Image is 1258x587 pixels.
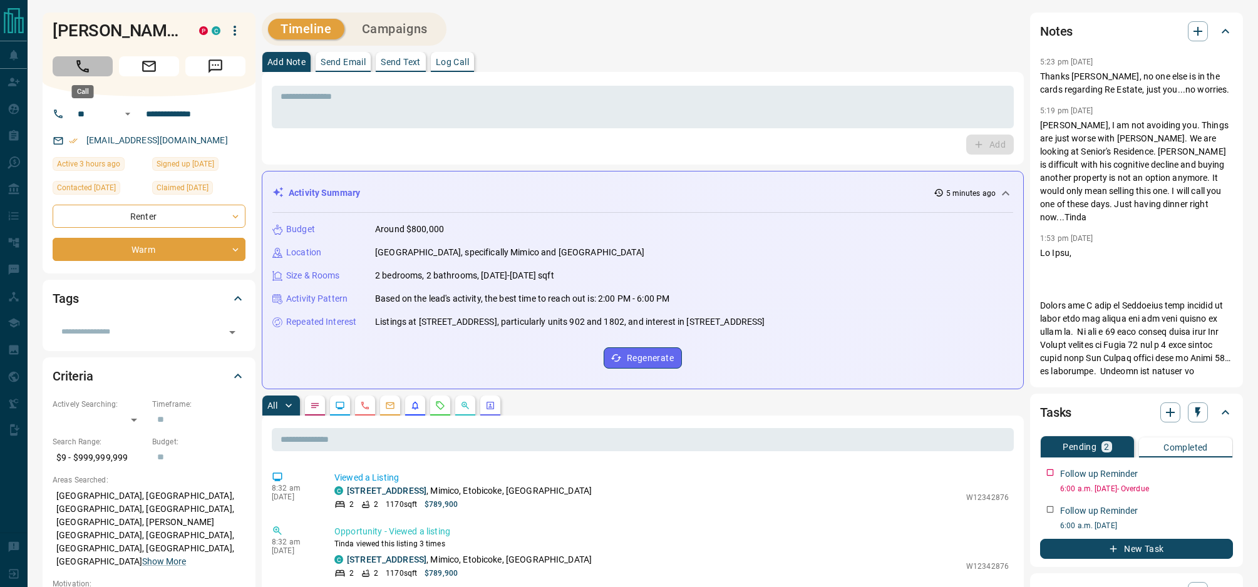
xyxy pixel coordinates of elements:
[1060,483,1233,494] p: 6:00 a.m. [DATE] - Overdue
[386,568,417,579] p: 1170 sqft
[157,158,214,170] span: Signed up [DATE]
[334,471,1009,484] p: Viewed a Listing
[1063,442,1096,451] p: Pending
[53,238,245,261] div: Warm
[53,56,113,76] span: Call
[212,26,220,35] div: condos.ca
[334,555,343,564] div: condos.ca
[286,315,356,329] p: Repeated Interest
[385,401,395,411] svg: Emails
[436,58,469,66] p: Log Call
[1040,106,1093,115] p: 5:19 pm [DATE]
[152,157,245,175] div: Mon Jun 14 2021
[69,136,78,145] svg: Email Verified
[381,58,421,66] p: Send Text
[267,401,277,410] p: All
[286,269,340,282] p: Size & Rooms
[53,474,245,486] p: Areas Searched:
[334,525,1009,538] p: Opportunity - Viewed a listing
[268,19,344,39] button: Timeline
[375,246,644,259] p: [GEOGRAPHIC_DATA], specifically Mimico and [GEOGRAPHIC_DATA]
[360,401,370,411] svg: Calls
[120,106,135,121] button: Open
[72,85,94,98] div: Call
[53,288,78,309] h2: Tags
[152,436,245,447] p: Budget:
[1060,520,1233,531] p: 6:00 a.m. [DATE]
[53,361,245,391] div: Criteria
[53,21,180,41] h1: [PERSON_NAME]
[410,401,420,411] svg: Listing Alerts
[349,499,354,510] p: 2
[272,484,316,493] p: 8:32 am
[1040,16,1233,46] div: Notes
[347,554,426,564] a: [STREET_ADDRESS]
[286,292,348,305] p: Activity Pattern
[334,538,1009,549] p: Tinda viewed this listing 3 times
[1040,119,1233,224] p: [PERSON_NAME], I am not avoiding you. Things are just worse with [PERSON_NAME]. We are looking at...
[349,19,440,39] button: Campaigns
[435,401,445,411] svg: Requests
[53,205,245,228] div: Renter
[57,158,120,170] span: Active 3 hours ago
[272,538,316,546] p: 8:32 am
[185,56,245,76] span: Message
[152,181,245,198] div: Mon Jun 14 2021
[53,283,245,314] div: Tags
[460,401,470,411] svg: Opportunities
[53,181,146,198] div: Thu Mar 20 2025
[1060,504,1138,518] p: Follow up Reminder
[1040,70,1233,96] p: Thanks [PERSON_NAME], no one else is in the cards regarding Re Estate, just you...no worries.
[374,499,378,510] p: 2
[1040,21,1073,41] h2: Notes
[224,324,241,341] button: Open
[1040,539,1233,559] button: New Task
[272,181,1013,205] div: Activity Summary5 minutes ago
[1040,58,1093,66] p: 5:23 pm [DATE]
[375,315,765,329] p: Listings at [STREET_ADDRESS], particularly units 902 and 1802, and interest in [STREET_ADDRESS]
[57,181,116,194] span: Contacted [DATE]
[286,246,321,259] p: Location
[119,56,179,76] span: Email
[347,484,592,498] p: , Mimico, Etobicoke, [GEOGRAPHIC_DATA]
[425,499,458,510] p: $789,900
[289,186,360,200] p: Activity Summary
[375,223,444,236] p: Around $800,000
[272,546,316,555] p: [DATE]
[425,568,458,579] p: $789,900
[335,401,345,411] svg: Lead Browsing Activity
[334,486,343,495] div: condos.ca
[1163,443,1208,452] p: Completed
[272,493,316,501] p: [DATE]
[53,486,245,572] p: [GEOGRAPHIC_DATA], [GEOGRAPHIC_DATA], [GEOGRAPHIC_DATA], [GEOGRAPHIC_DATA], [GEOGRAPHIC_DATA], [P...
[1040,397,1233,427] div: Tasks
[152,399,245,410] p: Timeframe:
[386,499,417,510] p: 1170 sqft
[347,486,426,496] a: [STREET_ADDRESS]
[375,292,669,305] p: Based on the lead's activity, the best time to reach out is: 2:00 PM - 6:00 PM
[86,135,228,145] a: [EMAIL_ADDRESS][DOMAIN_NAME]
[53,447,146,468] p: $9 - $999,999,999
[267,58,306,66] p: Add Note
[1104,442,1109,451] p: 2
[485,401,495,411] svg: Agent Actions
[374,568,378,579] p: 2
[375,269,554,282] p: 2 bedrooms, 2 bathrooms, [DATE]-[DATE] sqft
[966,561,1009,572] p: W12342876
[604,347,682,369] button: Regenerate
[1060,467,1138,481] p: Follow up Reminder
[53,366,93,386] h2: Criteria
[347,553,592,566] p: , Mimico, Etobicoke, [GEOGRAPHIC_DATA]
[349,568,354,579] p: 2
[142,555,186,568] button: Show More
[199,26,208,35] div: property.ca
[310,401,320,411] svg: Notes
[286,223,315,236] p: Budget
[966,492,1009,503] p: W12342876
[946,188,996,199] p: 5 minutes ago
[321,58,366,66] p: Send Email
[1040,234,1093,243] p: 1:53 pm [DATE]
[157,181,209,194] span: Claimed [DATE]
[1040,402,1071,422] h2: Tasks
[53,157,146,175] div: Thu Aug 14 2025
